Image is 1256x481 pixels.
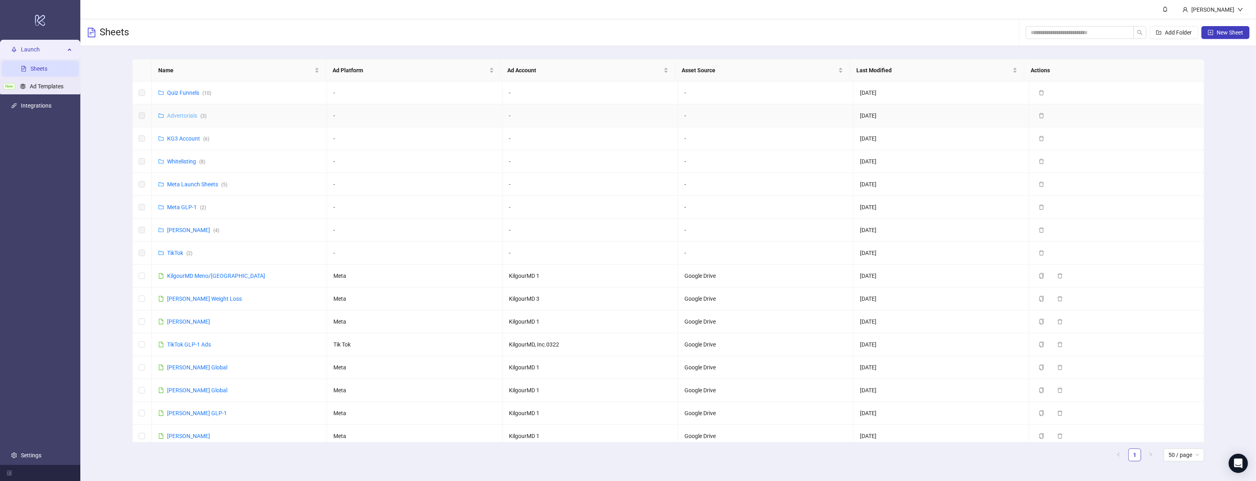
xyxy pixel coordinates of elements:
span: ( 2 ) [186,251,192,256]
td: - [327,127,502,150]
span: Add Folder [1165,29,1192,36]
a: Integrations [21,102,51,109]
td: - [502,242,678,265]
span: copy [1039,273,1044,279]
td: - [327,242,502,265]
span: folder [158,204,164,210]
td: - [327,196,502,219]
button: New Sheet [1201,26,1250,39]
span: delete [1039,181,1044,187]
span: ( 5 ) [221,182,227,188]
td: [DATE] [854,379,1029,402]
span: copy [1039,296,1044,302]
span: delete [1057,433,1063,439]
a: [PERSON_NAME] [167,318,210,325]
span: folder [158,113,164,118]
span: ( 3 ) [200,113,206,119]
a: TikTok GLP-1 Ads [167,341,211,348]
th: Actions [1024,59,1199,82]
td: Meta [327,356,502,379]
td: - [678,150,854,173]
td: - [327,82,502,104]
span: folder [158,181,164,187]
span: delete [1057,319,1063,324]
td: - [678,173,854,196]
th: Ad Platform [326,59,501,82]
td: KilgourMD, Inc.0322 [502,333,678,356]
a: [PERSON_NAME](4) [167,227,219,233]
span: copy [1039,410,1044,416]
span: ( 10 ) [202,90,211,96]
td: KilgourMD 1 [502,265,678,287]
span: Ad Platform [333,66,488,75]
span: delete [1039,90,1044,96]
span: folder [158,90,164,96]
span: copy [1039,319,1044,324]
td: - [502,82,678,104]
td: [DATE] [854,425,1029,448]
span: delete [1039,227,1044,233]
span: Last Modified [856,66,1011,75]
span: left [1116,452,1121,457]
td: KilgourMD 3 [502,287,678,310]
td: [DATE] [854,356,1029,379]
span: folder-add [1156,30,1162,35]
span: menu-fold [6,470,12,476]
td: - [327,150,502,173]
td: Google Drive [678,379,854,402]
td: - [327,219,502,242]
span: copy [1039,365,1044,370]
td: Meta [327,425,502,448]
a: 1 [1129,449,1141,461]
a: [PERSON_NAME] Global [167,387,227,393]
span: folder [158,159,164,164]
td: [DATE] [854,104,1029,127]
button: left [1112,448,1125,461]
td: Meta [327,287,502,310]
a: Settings [21,452,41,459]
span: copy [1039,342,1044,347]
td: - [502,150,678,173]
span: delete [1039,204,1044,210]
span: file [158,342,164,347]
span: delete [1039,159,1044,164]
li: Next Page [1144,448,1157,461]
li: 1 [1128,448,1141,461]
span: folder [158,136,164,141]
td: Google Drive [678,356,854,379]
span: Asset Source [682,66,837,75]
li: Previous Page [1112,448,1125,461]
td: Meta [327,379,502,402]
td: [DATE] [854,127,1029,150]
span: delete [1039,250,1044,256]
span: file [158,296,164,302]
td: - [678,104,854,127]
td: Tik Tok [327,333,502,356]
td: Google Drive [678,310,854,333]
th: Ad Account [501,59,676,82]
div: Open Intercom Messenger [1229,454,1248,473]
span: Ad Account [507,66,662,75]
span: Launch [21,41,65,57]
span: copy [1039,433,1044,439]
span: delete [1039,113,1044,118]
td: - [678,82,854,104]
td: Google Drive [678,402,854,425]
td: [DATE] [854,219,1029,242]
td: Google Drive [678,265,854,287]
td: Google Drive [678,333,854,356]
a: [PERSON_NAME] GLP-1 [167,410,227,416]
span: file [158,273,164,279]
span: delete [1057,296,1063,302]
a: KG3 Account(6) [167,135,209,142]
span: folder [158,250,164,256]
span: delete [1057,365,1063,370]
a: Whitelisting(8) [167,158,205,165]
span: delete [1057,387,1063,393]
td: - [678,242,854,265]
span: file [158,319,164,324]
span: file-text [87,28,96,37]
div: Page Size [1164,448,1204,461]
th: Last Modified [850,59,1025,82]
span: ( 2 ) [200,205,206,210]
